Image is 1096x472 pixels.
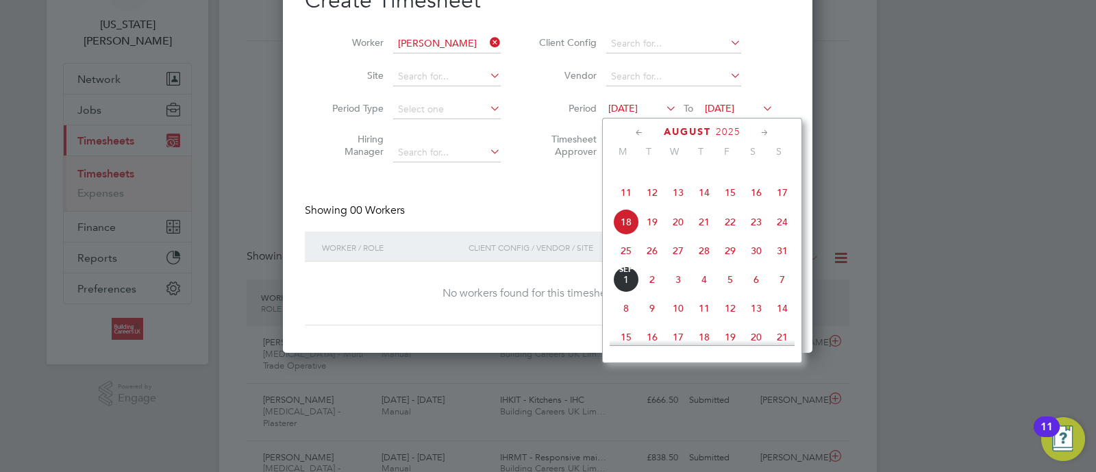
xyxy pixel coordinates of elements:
span: Sep [613,266,639,273]
span: 23 [743,209,769,235]
label: Site [322,69,384,82]
label: Client Config [535,36,597,49]
span: 2 [639,266,665,293]
span: 19 [639,209,665,235]
span: 30 [743,238,769,264]
button: Open Resource Center, 11 new notifications [1041,417,1085,461]
span: 19 [717,324,743,350]
span: 10 [665,295,691,321]
div: Client Config / Vendor / Site [465,232,685,263]
span: 13 [743,295,769,321]
span: 17 [665,324,691,350]
span: 12 [639,179,665,206]
span: 29 [717,238,743,264]
span: 20 [743,324,769,350]
span: 15 [717,179,743,206]
label: Period [535,102,597,114]
span: S [740,145,766,158]
span: 11 [691,295,717,321]
span: 21 [769,324,795,350]
span: 26 [639,238,665,264]
span: To [680,99,697,117]
span: [DATE] [705,102,734,114]
span: 16 [639,324,665,350]
span: T [688,145,714,158]
span: [DATE] [608,102,638,114]
span: T [636,145,662,158]
span: 27 [665,238,691,264]
div: No workers found for this timesheet period. [319,286,777,301]
span: 25 [613,238,639,264]
span: W [662,145,688,158]
span: 24 [769,209,795,235]
span: 2025 [716,126,740,138]
span: 13 [665,179,691,206]
span: 1 [613,266,639,293]
div: Showing [305,203,408,218]
span: F [714,145,740,158]
span: 8 [613,295,639,321]
input: Search for... [393,34,501,53]
span: 14 [769,295,795,321]
span: 31 [769,238,795,264]
input: Search for... [606,67,741,86]
span: 28 [691,238,717,264]
span: 12 [717,295,743,321]
span: 9 [639,295,665,321]
div: Worker / Role [319,232,465,263]
label: Hiring Manager [322,133,384,158]
input: Search for... [393,143,501,162]
span: 22 [717,209,743,235]
span: 17 [769,179,795,206]
label: Period Type [322,102,384,114]
span: 14 [691,179,717,206]
span: 3 [665,266,691,293]
span: 7 [769,266,795,293]
span: 11 [613,179,639,206]
span: S [766,145,792,158]
input: Search for... [393,67,501,86]
span: 15 [613,324,639,350]
label: Vendor [535,69,597,82]
label: Worker [322,36,384,49]
span: 18 [613,209,639,235]
span: 21 [691,209,717,235]
span: 20 [665,209,691,235]
span: 6 [743,266,769,293]
span: 16 [743,179,769,206]
span: M [610,145,636,158]
label: Timesheet Approver [535,133,597,158]
input: Search for... [606,34,741,53]
input: Select one [393,100,501,119]
span: August [664,126,711,138]
div: 11 [1041,427,1053,445]
span: 4 [691,266,717,293]
span: 00 Workers [350,203,405,217]
span: 5 [717,266,743,293]
span: 18 [691,324,717,350]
